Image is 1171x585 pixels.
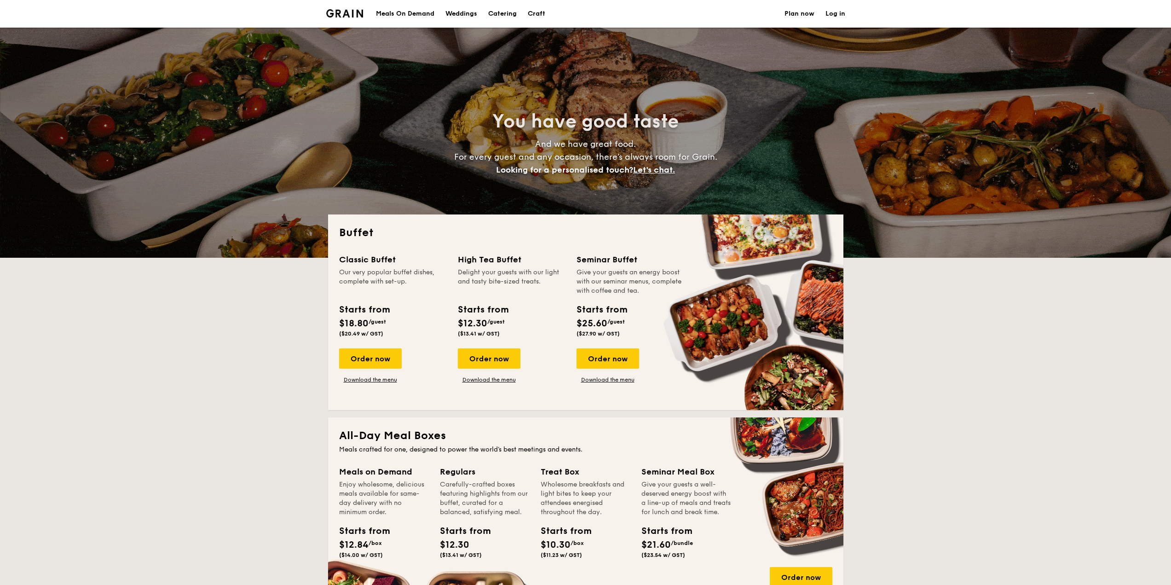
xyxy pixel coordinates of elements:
[369,319,386,325] span: /guest
[339,318,369,329] span: $18.80
[440,524,481,538] div: Starts from
[339,376,402,383] a: Download the menu
[541,539,571,550] span: $10.30
[339,348,402,369] div: Order now
[339,465,429,478] div: Meals on Demand
[541,552,582,558] span: ($11.23 w/ GST)
[641,465,731,478] div: Seminar Meal Box
[339,445,832,454] div: Meals crafted for one, designed to power the world's best meetings and events.
[339,524,381,538] div: Starts from
[339,253,447,266] div: Classic Buffet
[458,330,500,337] span: ($13.41 w/ GST)
[641,524,683,538] div: Starts from
[458,376,520,383] a: Download the menu
[454,139,717,175] span: And we have great food. For every guest and any occasion, there’s always room for Grain.
[633,165,675,175] span: Let's chat.
[496,165,633,175] span: Looking for a personalised touch?
[339,268,447,295] div: Our very popular buffet dishes, complete with set-up.
[326,9,363,17] img: Grain
[458,303,508,317] div: Starts from
[492,110,679,133] span: You have good taste
[339,429,832,443] h2: All-Day Meal Boxes
[541,465,630,478] div: Treat Box
[339,552,383,558] span: ($14.00 w/ GST)
[577,268,684,295] div: Give your guests an energy boost with our seminar menus, complete with coffee and tea.
[339,480,429,517] div: Enjoy wholesome, delicious meals available for same-day delivery with no minimum order.
[577,330,620,337] span: ($27.90 w/ GST)
[339,226,832,240] h2: Buffet
[577,376,639,383] a: Download the menu
[369,540,382,546] span: /box
[458,318,487,329] span: $12.30
[641,552,685,558] span: ($23.54 w/ GST)
[440,539,469,550] span: $12.30
[326,9,363,17] a: Logotype
[487,319,505,325] span: /guest
[458,253,565,266] div: High Tea Buffet
[607,319,625,325] span: /guest
[339,539,369,550] span: $12.84
[577,303,627,317] div: Starts from
[440,465,530,478] div: Regulars
[671,540,693,546] span: /bundle
[577,318,607,329] span: $25.60
[339,303,389,317] div: Starts from
[641,480,731,517] div: Give your guests a well-deserved energy boost with a line-up of meals and treats for lunch and br...
[458,348,520,369] div: Order now
[440,552,482,558] span: ($13.41 w/ GST)
[577,348,639,369] div: Order now
[577,253,684,266] div: Seminar Buffet
[458,268,565,295] div: Delight your guests with our light and tasty bite-sized treats.
[339,330,383,337] span: ($20.49 w/ GST)
[571,540,584,546] span: /box
[641,539,671,550] span: $21.60
[440,480,530,517] div: Carefully-crafted boxes featuring highlights from our buffet, curated for a balanced, satisfying ...
[541,524,582,538] div: Starts from
[541,480,630,517] div: Wholesome breakfasts and light bites to keep your attendees energised throughout the day.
